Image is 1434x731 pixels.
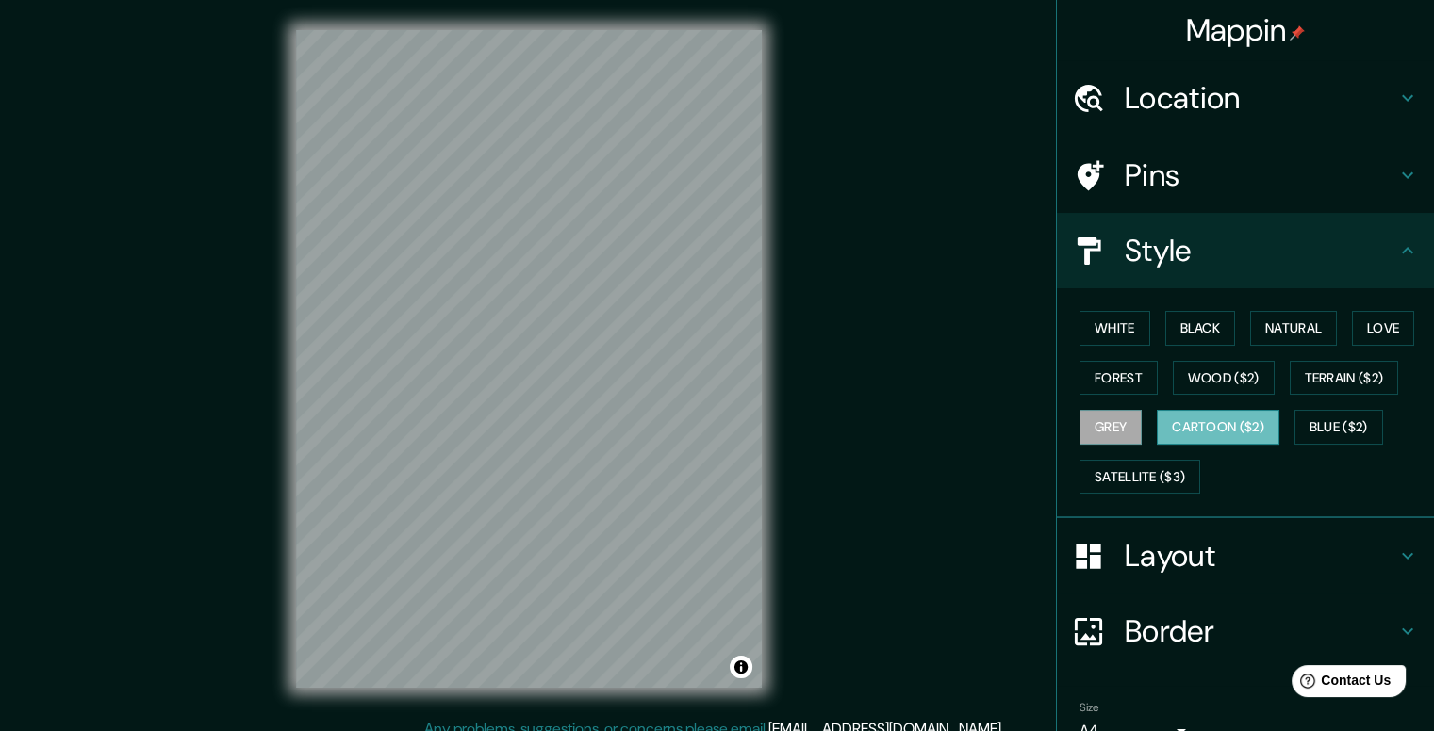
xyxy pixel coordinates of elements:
label: Size [1080,700,1099,716]
h4: Location [1125,79,1396,117]
div: Layout [1057,518,1434,593]
button: Terrain ($2) [1290,361,1399,396]
div: Border [1057,593,1434,669]
button: Grey [1080,410,1142,445]
button: Wood ($2) [1173,361,1275,396]
button: White [1080,311,1150,346]
div: Location [1057,60,1434,136]
button: Forest [1080,361,1158,396]
button: Toggle attribution [730,656,752,678]
h4: Mappin [1186,11,1306,49]
div: Style [1057,213,1434,288]
button: Blue ($2) [1294,410,1383,445]
button: Natural [1250,311,1337,346]
button: Love [1352,311,1414,346]
div: Pins [1057,138,1434,213]
button: Black [1165,311,1236,346]
h4: Pins [1125,156,1396,194]
button: Cartoon ($2) [1157,410,1279,445]
iframe: Help widget launcher [1266,658,1413,710]
h4: Border [1125,612,1396,650]
h4: Style [1125,232,1396,269]
button: Satellite ($3) [1080,460,1200,495]
canvas: Map [296,30,762,688]
h4: Layout [1125,537,1396,575]
img: pin-icon.png [1290,25,1305,41]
